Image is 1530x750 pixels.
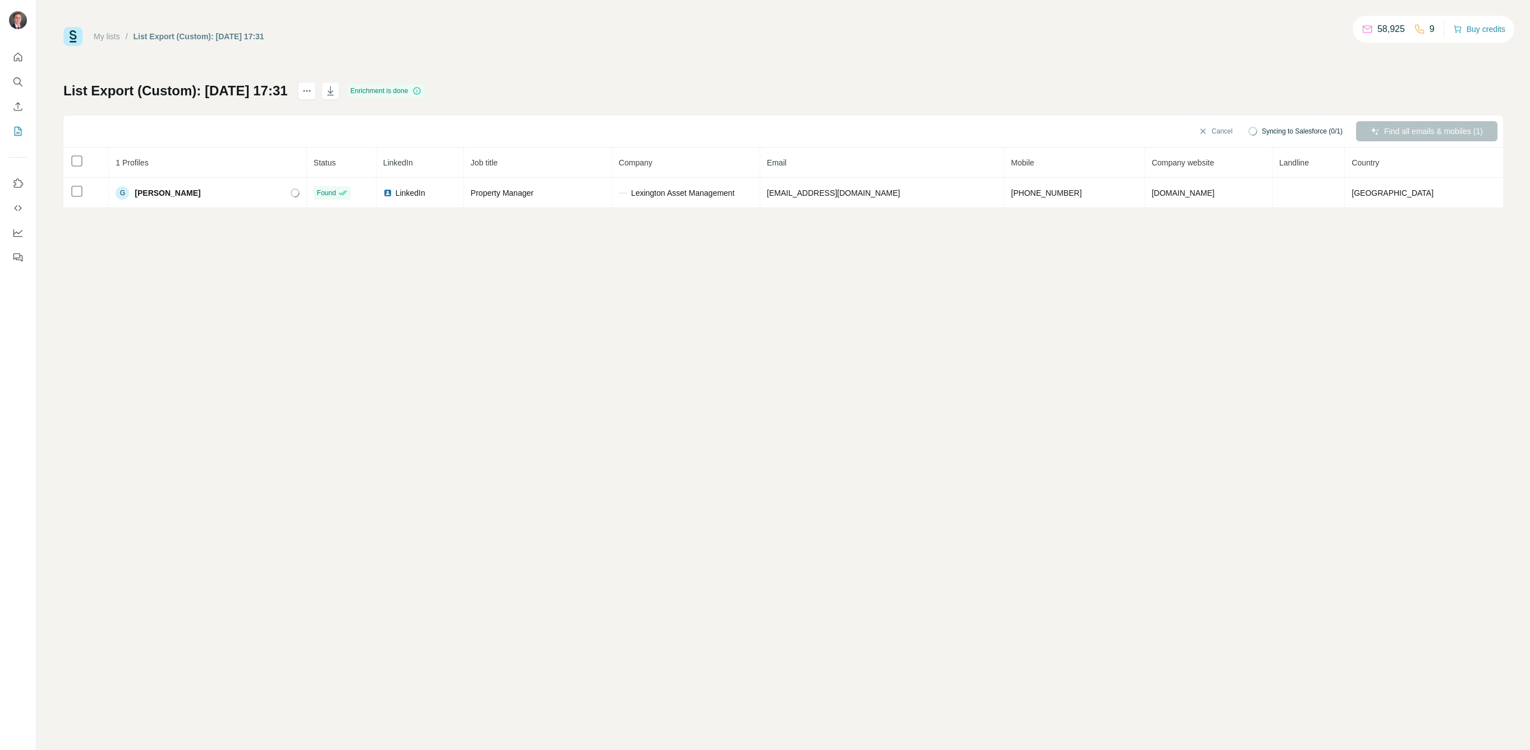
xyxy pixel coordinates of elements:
img: Surfe Logo [63,27,82,46]
img: LinkedIn logo [383,188,392,197]
div: Enrichment is done [347,84,425,98]
span: 1 Profiles [116,158,148,167]
span: [DOMAIN_NAME] [1152,188,1215,197]
button: Cancel [1191,121,1240,141]
li: / [126,31,128,42]
h1: List Export (Custom): [DATE] 17:31 [63,82,288,100]
p: 58,925 [1377,22,1405,36]
button: Feedback [9,247,27,268]
img: Avatar [9,11,27,29]
button: Use Surfe on LinkedIn [9,173,27,194]
span: LinkedIn [396,187,425,199]
button: My lists [9,121,27,141]
a: My lists [94,32,120,41]
span: [EMAIL_ADDRESS][DOMAIN_NAME] [767,188,900,197]
p: 9 [1430,22,1435,36]
button: Quick start [9,47,27,67]
button: Enrich CSV [9,96,27,117]
div: List Export (Custom): [DATE] 17:31 [134,31,264,42]
span: Landline [1279,158,1309,167]
button: Buy credits [1453,21,1505,37]
span: [PHONE_NUMBER] [1011,188,1082,197]
span: [PERSON_NAME] [135,187,200,199]
span: Mobile [1011,158,1034,167]
span: LinkedIn [383,158,413,167]
span: Country [1352,158,1379,167]
button: Use Surfe API [9,198,27,218]
span: Job title [471,158,498,167]
span: Lexington Asset Management [631,187,734,199]
span: Company website [1152,158,1214,167]
span: Found [317,188,336,198]
span: Property Manager [471,188,534,197]
span: Company [619,158,653,167]
button: Search [9,72,27,92]
span: Status [314,158,336,167]
span: Syncing to Salesforce (0/1) [1262,126,1343,136]
div: G [116,186,129,200]
img: company-logo [619,188,628,197]
span: Email [767,158,787,167]
span: [GEOGRAPHIC_DATA] [1352,188,1433,197]
button: Dashboard [9,223,27,243]
button: actions [298,82,316,100]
